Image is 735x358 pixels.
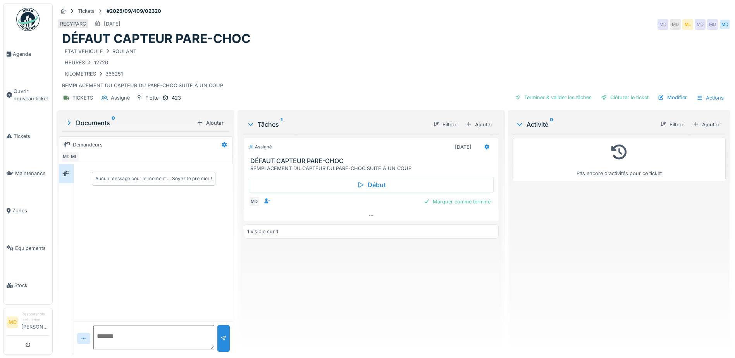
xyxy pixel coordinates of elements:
[7,317,18,328] li: MD
[670,19,681,30] div: MD
[455,143,472,151] div: [DATE]
[14,282,49,289] span: Stock
[682,19,693,30] div: ML
[720,19,730,30] div: MD
[690,119,723,130] div: Ajouter
[73,141,103,148] div: Demandeurs
[62,46,726,89] div: REMPLACEMENT DU CAPTEUR DU PARE-CHOC SUITE À UN COUP
[249,144,272,150] div: Assigné
[655,92,690,103] div: Modifier
[12,207,49,214] span: Zones
[512,92,595,103] div: Terminer & valider les tâches
[65,48,136,55] div: ETAT VEHICULE ROULANT
[695,19,706,30] div: MD
[3,267,52,304] a: Stock
[518,141,721,177] div: Pas encore d'activités pour ce ticket
[16,8,40,31] img: Badge_color-CXgf-gQk.svg
[598,92,652,103] div: Clôturer le ticket
[247,228,278,235] div: 1 visible sur 1
[250,157,495,165] h3: DÉFAUT CAPTEUR PARE-CHOC
[145,94,158,102] div: Flotte
[21,311,49,334] li: [PERSON_NAME]
[463,119,496,130] div: Ajouter
[3,117,52,155] a: Tickets
[13,50,49,58] span: Agenda
[112,118,115,127] sup: 0
[550,120,553,129] sup: 0
[15,244,49,252] span: Équipements
[3,229,52,267] a: Équipements
[249,177,494,193] div: Début
[78,7,95,15] div: Tickets
[61,151,72,162] div: MD
[250,165,495,172] div: REMPLACEMENT DU CAPTEUR DU PARE-CHOC SUITE À UN COUP
[69,151,79,162] div: ML
[103,7,164,15] strong: #2025/09/409/02320
[249,196,260,207] div: MD
[281,120,282,129] sup: 1
[95,175,212,182] div: Aucun message pour le moment … Soyez le premier !
[657,119,687,130] div: Filtrer
[15,170,49,177] span: Maintenance
[21,311,49,323] div: Responsable technicien
[65,118,194,127] div: Documents
[430,119,460,130] div: Filtrer
[3,155,52,192] a: Maintenance
[7,311,49,336] a: MD Responsable technicien[PERSON_NAME]
[3,35,52,72] a: Agenda
[3,72,52,117] a: Ouvrir nouveau ticket
[111,94,130,102] div: Assigné
[14,133,49,140] span: Tickets
[62,31,251,46] h1: DÉFAUT CAPTEUR PARE-CHOC
[172,94,181,102] div: 423
[658,19,668,30] div: MD
[247,120,427,129] div: Tâches
[3,192,52,229] a: Zones
[60,20,86,28] div: RECYPARC
[14,88,49,102] span: Ouvrir nouveau ticket
[194,118,227,128] div: Ajouter
[65,59,108,66] div: HEURES 12726
[104,20,120,28] div: [DATE]
[420,196,494,207] div: Marquer comme terminé
[707,19,718,30] div: MD
[516,120,654,129] div: Activité
[72,94,93,102] div: TICKETS
[65,70,123,77] div: KILOMETRES 366251
[693,92,727,103] div: Actions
